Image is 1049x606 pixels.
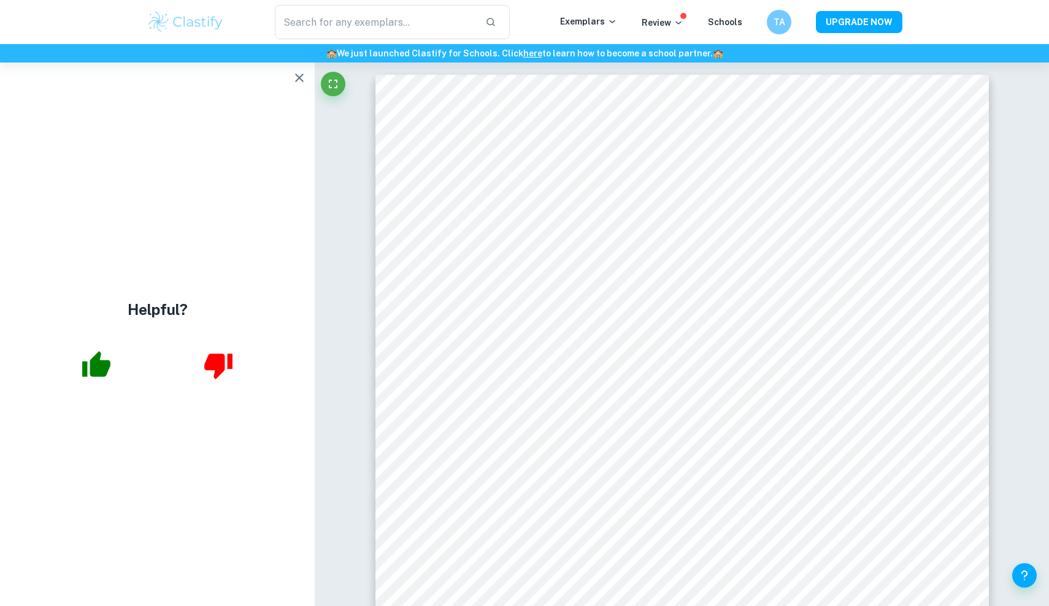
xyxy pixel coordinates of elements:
[642,16,683,29] p: Review
[816,11,902,33] button: UPGRADE NOW
[275,5,475,39] input: Search for any exemplars...
[523,48,542,58] a: here
[147,10,225,34] img: Clastify logo
[708,17,742,27] a: Schools
[326,48,337,58] span: 🏫
[2,47,1047,60] h6: We just launched Clastify for Schools. Click to learn how to become a school partner.
[767,10,791,34] button: TA
[560,15,617,28] p: Exemplars
[128,298,188,320] h4: Helpful?
[713,48,723,58] span: 🏫
[1012,563,1037,588] button: Help and Feedback
[772,15,786,29] h6: TA
[321,72,345,96] button: Fullscreen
